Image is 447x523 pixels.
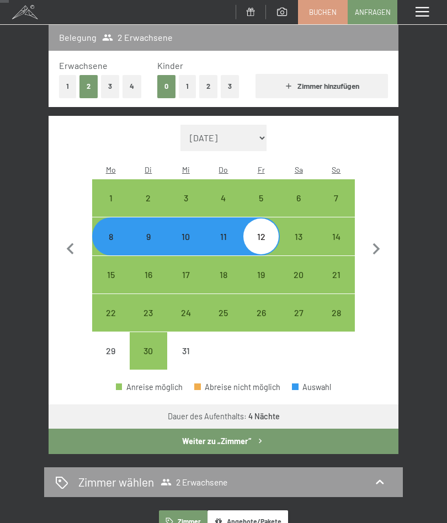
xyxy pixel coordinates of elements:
[317,294,355,332] div: Anreise möglich
[93,308,129,344] div: 22
[92,179,130,217] div: Anreise möglich
[167,256,205,293] div: Anreise möglich
[242,217,280,255] div: Fri Dec 12 2025
[221,75,239,98] button: 3
[167,294,205,332] div: Wed Dec 24 2025
[317,217,355,255] div: Anreise möglich
[167,294,205,332] div: Anreise möglich
[92,332,130,370] div: Mon Dec 29 2025
[102,31,173,44] span: 2 Erwachsene
[355,7,391,17] span: Anfragen
[130,256,167,293] div: Tue Dec 16 2025
[243,232,279,268] div: 12
[92,179,130,217] div: Mon Dec 01 2025
[131,194,166,229] div: 2
[317,179,355,217] div: Anreise möglich
[93,232,129,268] div: 8
[194,383,280,391] div: Abreise nicht möglich
[168,346,204,382] div: 31
[92,256,130,293] div: Anreise möglich
[317,294,355,332] div: Sun Dec 28 2025
[131,270,166,306] div: 16
[243,308,279,344] div: 26
[167,217,205,255] div: Anreise möglich
[256,74,388,98] button: Zimmer hinzufügen
[280,217,317,255] div: Anreise möglich
[130,294,167,332] div: Anreise möglich
[206,194,241,229] div: 4
[206,232,241,268] div: 11
[205,256,242,293] div: Anreise möglich
[167,179,205,217] div: Wed Dec 03 2025
[167,179,205,217] div: Anreise möglich
[280,294,317,332] div: Sat Dec 27 2025
[92,256,130,293] div: Mon Dec 15 2025
[280,179,317,217] div: Anreise möglich
[59,125,82,370] button: Vorheriger Monat
[123,75,141,98] button: 4
[168,232,204,268] div: 10
[167,256,205,293] div: Wed Dec 17 2025
[130,179,167,217] div: Anreise möglich
[332,165,340,174] abbr: Sonntag
[59,60,108,71] span: Erwachsene
[101,75,119,98] button: 3
[205,179,242,217] div: Thu Dec 04 2025
[242,179,280,217] div: Fri Dec 05 2025
[243,194,279,229] div: 5
[92,294,130,332] div: Anreise möglich
[168,194,204,229] div: 3
[130,179,167,217] div: Tue Dec 02 2025
[205,256,242,293] div: Thu Dec 18 2025
[365,125,388,370] button: Nächster Monat
[280,294,317,332] div: Anreise möglich
[318,308,354,344] div: 28
[92,294,130,332] div: Mon Dec 22 2025
[205,217,242,255] div: Anreise möglich
[242,256,280,293] div: Anreise möglich
[281,194,316,229] div: 6
[130,332,167,370] div: Anreise möglich
[242,294,280,332] div: Anreise möglich
[161,477,227,488] span: 2 Erwachsene
[130,332,167,370] div: Tue Dec 30 2025
[205,294,242,332] div: Thu Dec 25 2025
[219,165,228,174] abbr: Donnerstag
[59,75,76,98] button: 1
[131,308,166,344] div: 23
[157,60,183,71] span: Kinder
[317,256,355,293] div: Sun Dec 21 2025
[92,332,130,370] div: Anreise nicht möglich
[131,346,166,382] div: 30
[49,429,398,454] button: Weiter zu „Zimmer“
[242,217,280,255] div: Anreise möglich
[318,270,354,306] div: 21
[280,256,317,293] div: Anreise möglich
[292,383,331,391] div: Auswahl
[199,75,217,98] button: 2
[281,232,316,268] div: 13
[182,165,190,174] abbr: Mittwoch
[168,270,204,306] div: 17
[116,383,183,391] div: Anreise möglich
[130,217,167,255] div: Anreise möglich
[317,217,355,255] div: Sun Dec 14 2025
[168,411,280,422] div: Dauer des Aufenthalts:
[78,474,154,490] h2: Zimmer wählen
[281,270,316,306] div: 20
[258,165,265,174] abbr: Freitag
[309,7,337,17] span: Buchen
[168,308,204,344] div: 24
[93,346,129,382] div: 29
[157,75,175,98] button: 0
[145,165,152,174] abbr: Dienstag
[243,270,279,306] div: 19
[299,1,347,24] a: Buchen
[130,256,167,293] div: Anreise möglich
[317,179,355,217] div: Sun Dec 07 2025
[59,31,97,44] h3: Belegung
[92,217,130,255] div: Anreise möglich
[280,179,317,217] div: Sat Dec 06 2025
[167,217,205,255] div: Wed Dec 10 2025
[206,270,241,306] div: 18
